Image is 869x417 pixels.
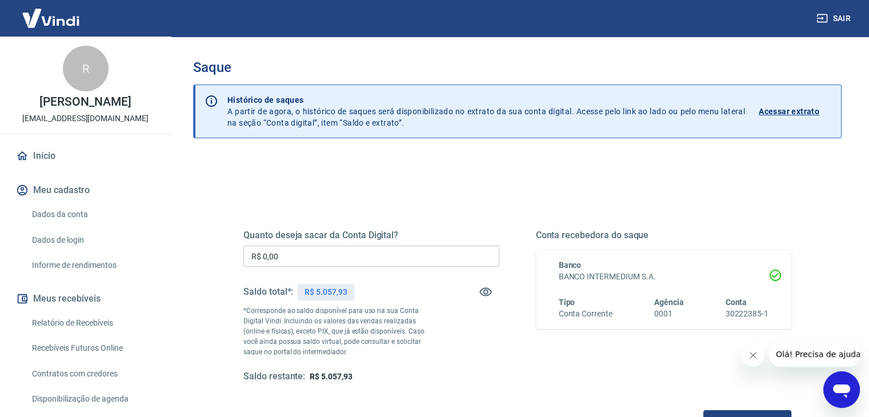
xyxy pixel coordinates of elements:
[193,59,842,75] h3: Saque
[14,286,157,311] button: Meus recebíveis
[654,308,684,320] h6: 0001
[14,143,157,169] a: Início
[14,178,157,203] button: Meu cadastro
[27,254,157,277] a: Informe de rendimentos
[27,311,157,335] a: Relatório de Recebíveis
[823,371,860,408] iframe: Botão para abrir a janela de mensagens
[536,230,792,241] h5: Conta recebedora do saque
[227,94,745,129] p: A partir de agora, o histórico de saques será disponibilizado no extrato da sua conta digital. Ac...
[654,298,684,307] span: Agência
[769,342,860,367] iframe: Mensagem da empresa
[63,46,109,91] div: R
[559,298,575,307] span: Tipo
[27,362,157,386] a: Contratos com credores
[559,260,582,270] span: Banco
[742,344,764,367] iframe: Fechar mensagem
[759,94,832,129] a: Acessar extrato
[27,228,157,252] a: Dados de login
[27,387,157,411] a: Disponibilização de agenda
[559,308,612,320] h6: Conta Corrente
[27,336,157,360] a: Recebíveis Futuros Online
[7,8,96,17] span: Olá! Precisa de ajuda?
[243,306,435,357] p: *Corresponde ao saldo disponível para uso na sua Conta Digital Vindi. Incluindo os valores das ve...
[39,96,131,108] p: [PERSON_NAME]
[814,8,855,29] button: Sair
[14,1,88,35] img: Vindi
[725,308,768,320] h6: 30222385-1
[305,286,347,298] p: R$ 5.057,93
[243,371,305,383] h5: Saldo restante:
[559,271,769,283] h6: BANCO INTERMEDIUM S.A.
[310,372,352,381] span: R$ 5.057,93
[243,286,293,298] h5: Saldo total*:
[243,230,499,241] h5: Quanto deseja sacar da Conta Digital?
[22,113,149,125] p: [EMAIL_ADDRESS][DOMAIN_NAME]
[227,94,745,106] p: Histórico de saques
[27,203,157,226] a: Dados da conta
[725,298,747,307] span: Conta
[759,106,819,117] p: Acessar extrato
